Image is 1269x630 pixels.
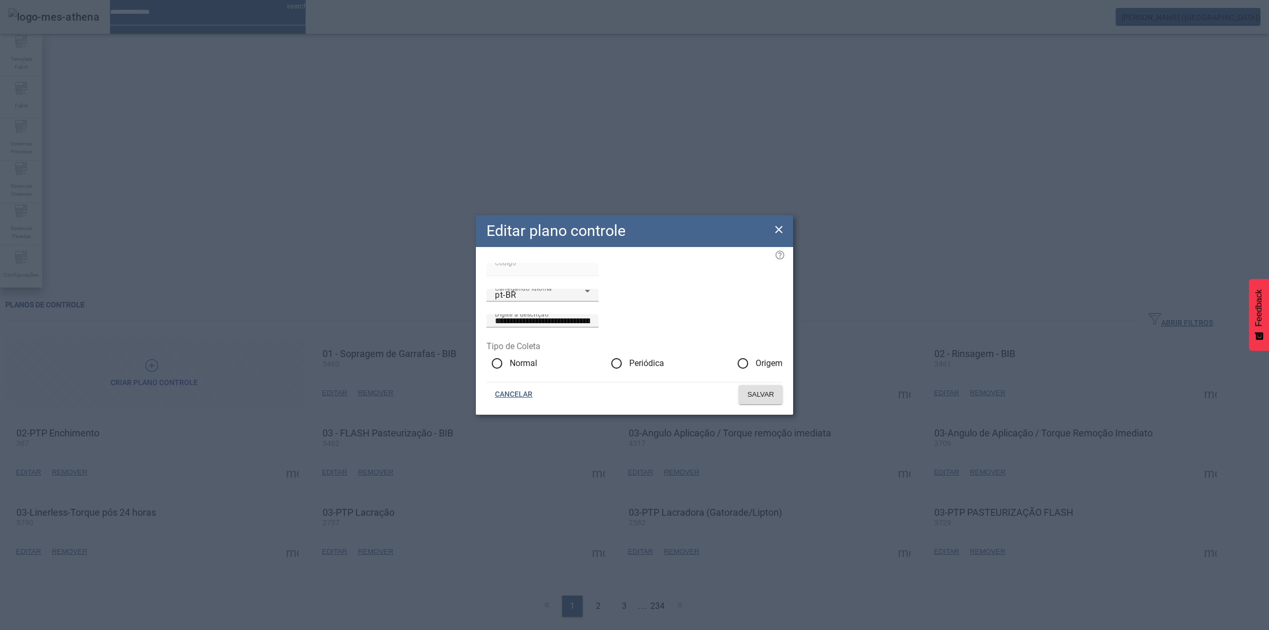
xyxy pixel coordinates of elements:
[508,357,537,370] label: Normal
[1254,289,1264,326] span: Feedback
[747,389,774,400] span: SALVAR
[486,385,541,404] button: CANCELAR
[495,310,548,317] mat-label: Digite a descrição
[495,389,532,400] span: CANCELAR
[495,290,517,300] span: pt-BR
[753,357,783,370] label: Origem
[486,220,626,242] h2: Editar plano controle
[1249,279,1269,351] button: Feedback - Mostrar pesquisa
[739,385,783,404] button: SALVAR
[627,357,664,370] label: Periódica
[486,341,540,351] label: Tipo de Coleta
[495,259,516,266] mat-label: Código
